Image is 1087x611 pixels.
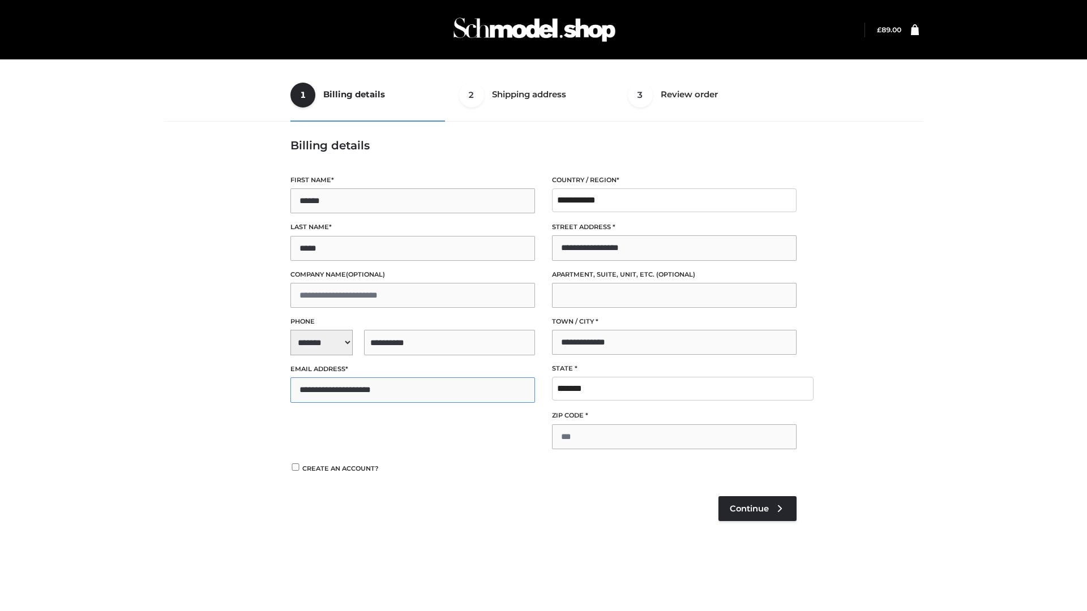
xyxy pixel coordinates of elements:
img: Schmodel Admin 964 [450,7,619,52]
label: ZIP Code [552,410,797,421]
input: Create an account? [290,463,301,471]
label: Email address [290,364,535,375]
label: State [552,363,797,374]
span: £ [877,25,881,34]
span: (optional) [346,270,385,278]
span: Continue [730,504,769,514]
label: Apartment, suite, unit, etc. [552,269,797,280]
span: (optional) [656,270,695,278]
h3: Billing details [290,139,797,152]
label: Town / City [552,316,797,327]
span: Create an account? [302,464,379,472]
label: Phone [290,316,535,327]
label: Company name [290,269,535,280]
label: Last name [290,222,535,233]
a: Continue [718,496,797,521]
label: Street address [552,222,797,233]
bdi: 89.00 [877,25,901,34]
label: Country / Region [552,175,797,186]
a: £89.00 [877,25,901,34]
label: First name [290,175,535,186]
